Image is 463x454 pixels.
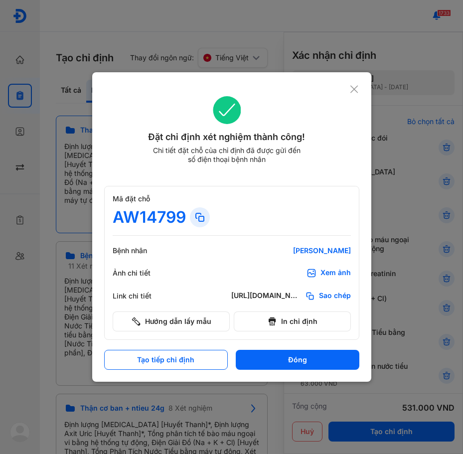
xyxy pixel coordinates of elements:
[113,194,351,203] div: Mã đặt chỗ
[319,291,351,301] span: Sao chép
[104,350,228,370] button: Tạo tiếp chỉ định
[231,291,301,301] div: [URL][DOMAIN_NAME]
[234,311,351,331] button: In chỉ định
[104,130,350,144] div: Đặt chỉ định xét nghiệm thành công!
[149,146,305,164] div: Chi tiết đặt chỗ của chỉ định đã được gửi đến số điện thoại bệnh nhân
[113,292,172,301] div: Link chi tiết
[113,269,172,278] div: Ảnh chi tiết
[320,268,351,278] div: Xem ảnh
[113,246,172,255] div: Bệnh nhân
[236,350,359,370] button: Đóng
[231,246,351,255] div: [PERSON_NAME]
[113,311,230,331] button: Hướng dẫn lấy mẫu
[113,207,186,227] div: AW14799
